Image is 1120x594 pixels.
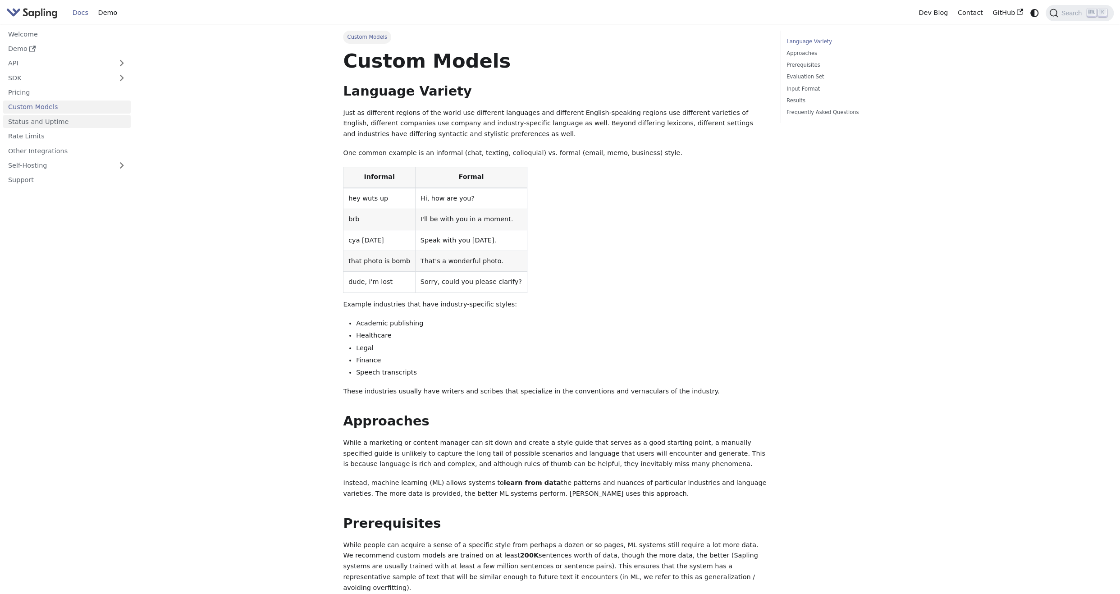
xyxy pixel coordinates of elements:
strong: 200K [520,552,539,559]
li: Speech transcripts [356,367,767,378]
a: Evaluation Set [786,73,909,81]
a: Docs [68,6,93,20]
nav: Breadcrumbs [343,31,767,43]
a: Input Format [786,85,909,93]
a: API [3,57,113,70]
td: Speak with you [DATE]. [415,230,527,251]
a: Contact [953,6,988,20]
a: Status and Uptime [3,115,131,128]
td: that photo is bomb [343,251,416,272]
button: Search (Ctrl+K) [1046,5,1113,21]
a: Demo [3,42,131,55]
td: brb [343,209,416,230]
p: Example industries that have industry-specific styles: [343,299,767,310]
a: Custom Models [3,101,131,114]
a: Prerequisites [786,61,909,69]
p: While a marketing or content manager can sit down and create a style guide that serves as a good ... [343,438,767,470]
td: Hi, how are you? [415,188,527,209]
a: SDK [3,71,113,84]
a: Welcome [3,27,131,41]
button: Expand sidebar category 'SDK' [113,71,131,84]
a: Sapling.ai [6,6,61,19]
th: Informal [343,167,416,188]
td: Sorry, could you please clarify? [415,272,527,292]
a: Rate Limits [3,130,131,143]
li: Legal [356,343,767,354]
li: Academic publishing [356,318,767,329]
h2: Language Variety [343,83,767,100]
a: Other Integrations [3,144,131,157]
h1: Custom Models [343,49,767,73]
span: Custom Models [343,31,391,43]
a: Approaches [786,49,909,58]
a: Dev Blog [914,6,952,20]
td: hey wuts up [343,188,416,209]
button: Switch between dark and light mode (currently system mode) [1028,6,1041,19]
span: Search [1058,9,1087,17]
a: Pricing [3,86,131,99]
a: Results [786,96,909,105]
kbd: K [1098,9,1107,17]
p: These industries usually have writers and scribes that specialize in the conventions and vernacul... [343,386,767,397]
p: While people can acquire a sense of a specific style from perhaps a dozen or so pages, ML systems... [343,540,767,594]
p: Just as different regions of the world use different languages and different English-speaking reg... [343,108,767,140]
h2: Approaches [343,413,767,430]
a: Demo [93,6,122,20]
p: One common example is an informal (chat, texting, colloquial) vs. formal (email, memo, business) ... [343,148,767,159]
li: Finance [356,355,767,366]
img: Sapling.ai [6,6,58,19]
td: That's a wonderful photo. [415,251,527,272]
strong: learn from data [504,479,561,486]
h2: Prerequisites [343,516,767,532]
th: Formal [415,167,527,188]
a: Support [3,174,131,187]
a: Frequently Asked Questions [786,108,909,117]
a: Language Variety [786,37,909,46]
a: Self-Hosting [3,159,131,172]
button: Expand sidebar category 'API' [113,57,131,70]
td: I'll be with you in a moment. [415,209,527,230]
td: dude, i'm lost [343,272,416,292]
a: GitHub [987,6,1028,20]
p: Instead, machine learning (ML) allows systems to the patterns and nuances of particular industrie... [343,478,767,499]
li: Healthcare [356,330,767,341]
td: cya [DATE] [343,230,416,251]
